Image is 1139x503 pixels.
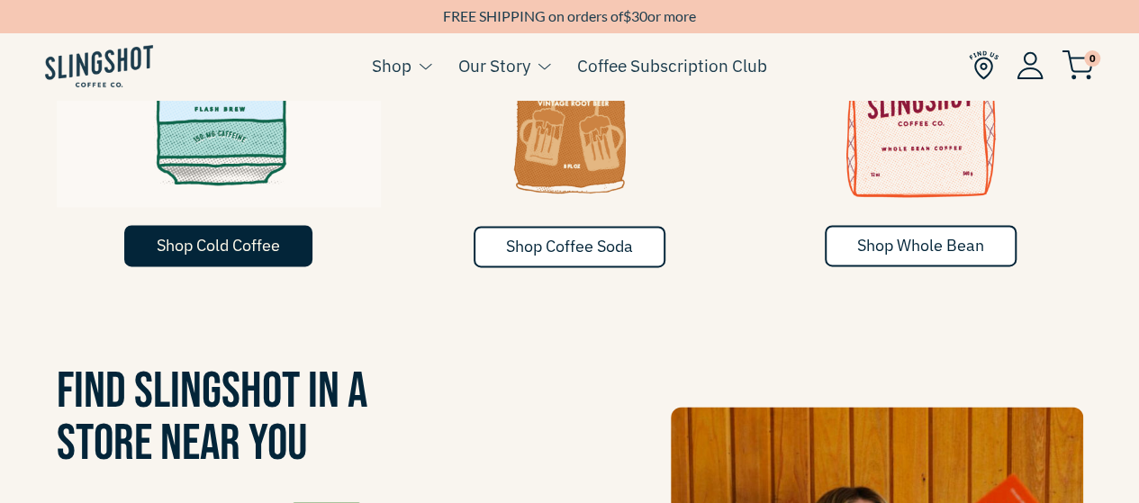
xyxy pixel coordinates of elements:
img: Account [1017,51,1044,79]
a: Shop Whole Bean [825,225,1017,266]
a: Shop [372,52,411,79]
a: 0 [1062,55,1094,76]
span: 30 [631,7,647,24]
a: Shop Cold Coffee [124,225,312,266]
img: Find Us [969,50,999,80]
a: Shop Coffee Soda [474,226,665,267]
span: Shop Whole Bean [857,235,984,256]
span: Shop Cold Coffee [157,235,280,256]
a: Coffee Subscription Club [577,52,767,79]
span: Find Slingshot in a Store Near You [57,362,367,474]
span: Shop Coffee Soda [506,236,633,256]
span: $ [623,7,631,24]
a: Our Story [458,52,530,79]
span: 0 [1084,50,1100,67]
img: cart [1062,50,1094,80]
